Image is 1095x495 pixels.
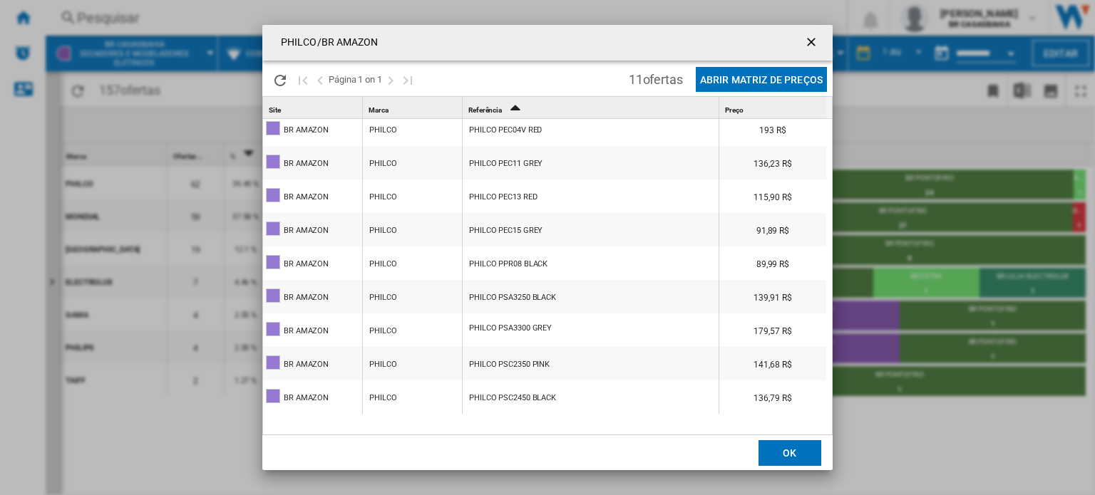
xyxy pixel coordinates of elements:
[469,214,543,247] div: PHILCO PEC15 GREY
[366,97,462,119] div: Sort None
[725,106,744,114] span: Preço
[722,97,826,119] div: Preço Sort None
[263,347,362,380] wk-reference-title-cell: BR AMAZON
[263,213,362,246] wk-reference-title-cell: BR AMAZON
[463,146,719,179] div: https://www.amazon.com.br/PHILCO-PEC11-Cacheador-advance-Philco/dp/B08R93GLL7
[503,106,526,114] span: Sort Ascending
[284,147,329,180] div: BR AMAZON
[382,63,399,96] button: Próxima página
[463,179,719,212] div: https://www.amazon.com.br/SECADORA-SOFT-BEAUTY-CHERRY-PEC13/dp/B08L6ZW2FT
[469,348,550,381] div: PHILCO PSC2350 PINK
[469,114,542,147] div: PHILCO PEC04V RED
[363,280,462,313] wk-reference-title-cell: PHILCO
[469,281,556,314] div: PHILCO PSA3250 BLACK
[463,113,719,145] div: https://www.amazon.com.br/Escova-Rotativa-Philco-55402025-Vermelho/dp/B07V8ZVBNC
[363,179,462,212] wk-reference-title-cell: PHILCO
[719,246,826,279] div: 89,99 R$
[263,179,362,212] wk-reference-title-cell: BR AMAZON
[719,280,826,313] div: 139,91 R$
[399,63,416,96] button: Última página
[369,114,396,147] div: PHILCO
[798,28,827,57] button: getI18NText('BUTTONS.CLOSE_DIALOG')
[463,313,719,346] div: https://www.amazon.com.br/Secador-Cabelos-Philco-PSA3300-Tourmaline/dp/B0D2Y52D5X
[369,106,389,114] span: Marca
[369,147,396,180] div: PHILCO
[466,97,719,119] div: Referência Sort Ascending
[463,347,719,380] div: https://www.amazon.com.br/Secador-Cabelos-Philco-PSC2350-Tourmaline/dp/B0DNFQ3N3S
[759,440,821,466] button: OK
[312,63,329,96] button: >Página anterior
[719,313,826,346] div: 179,57 R$
[369,315,396,348] div: PHILCO
[369,348,396,381] div: PHILCO
[284,181,329,214] div: BR AMAZON
[284,382,329,415] div: BR AMAZON
[363,146,462,179] wk-reference-title-cell: PHILCO
[363,347,462,380] wk-reference-title-cell: PHILCO
[266,97,362,119] div: Sort None
[804,35,821,52] ng-md-icon: getI18NText('BUTTONS.CLOSE_DIALOG')
[266,97,362,119] div: Site Sort None
[284,281,329,314] div: BR AMAZON
[274,36,379,50] h4: PHILCO/BR AMAZON
[284,114,329,147] div: BR AMAZON
[719,179,826,212] div: 115,90 R$
[263,380,362,413] wk-reference-title-cell: BR AMAZON
[263,113,362,145] wk-reference-title-cell: BR AMAZON
[719,347,826,380] div: 141,68 R$
[468,106,502,114] span: Referência
[463,246,719,279] div: https://www.amazon.com.br/Prancha-Ceramic-PPR08-Philco-Bivolt/dp/B08R92W45F
[719,380,826,413] div: 136,79 R$
[263,246,362,279] wk-reference-title-cell: BR AMAZON
[369,181,396,214] div: PHILCO
[363,246,462,279] wk-reference-title-cell: PHILCO
[369,214,396,247] div: PHILCO
[369,248,396,281] div: PHILCO
[294,63,312,96] button: Primeira página
[469,382,556,415] div: PHILCO PSC2450 BLACK
[369,281,396,314] div: PHILCO
[266,63,294,96] button: Recarregar
[622,63,690,93] span: 11
[284,214,329,247] div: BR AMAZON
[284,248,329,281] div: BR AMAZON
[463,380,719,413] div: https://www.amazon.com.br/Secador-Cabelos-Philco-PSC2450-Tourmaline/dp/B0D9R7NYPG
[262,25,833,471] md-dialog: Products list popup
[284,315,329,348] div: BR AMAZON
[469,147,543,180] div: PHILCO PEC11 GREY
[369,382,396,415] div: PHILCO
[696,67,827,92] button: Abrir Matriz de preços
[719,113,826,145] div: 193 R$
[466,97,719,119] div: Sort Ascending
[643,72,683,87] span: ofertas
[363,380,462,413] wk-reference-title-cell: PHILCO
[363,113,462,145] wk-reference-title-cell: PHILCO
[469,312,552,345] div: PHILCO PSA3300 GREY
[284,348,329,381] div: BR AMAZON
[722,97,826,119] div: Sort None
[263,146,362,179] wk-reference-title-cell: BR AMAZON
[363,213,462,246] wk-reference-title-cell: PHILCO
[363,313,462,346] wk-reference-title-cell: PHILCO
[719,146,826,179] div: 136,23 R$
[463,280,719,313] div: https://www.amazon.com.br/Secador-Cabelos-Philco-PSA3250-Tourmaline/dp/B0CWLL5XHF
[269,106,281,114] span: Site
[366,97,462,119] div: Marca Sort None
[329,63,382,96] span: Página 1 on 1
[469,248,547,281] div: PHILCO PPR08 BLACK
[719,213,826,246] div: 91,89 R$
[463,213,719,246] div: https://www.amazon.com.br/Cacheador-Revestimento-cer%C3%A2mica-PEC15-Intense/dp/B0BQRQVF2C
[469,181,537,214] div: PHILCO PEC13 RED
[263,280,362,313] wk-reference-title-cell: BR AMAZON
[263,313,362,346] wk-reference-title-cell: BR AMAZON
